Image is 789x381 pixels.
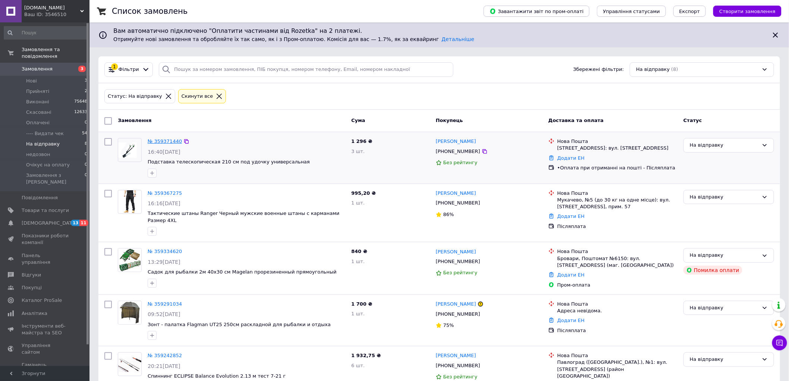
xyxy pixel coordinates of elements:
[690,304,759,312] div: На відправку
[351,259,365,264] span: 1 шт.
[351,190,376,196] span: 995,20 ₴
[436,301,476,308] a: [PERSON_NAME]
[719,9,776,14] span: Створити замовлення
[159,62,453,77] input: Пошук за номером замовлення, ПІБ покупця, номером телефону, Email, номером накладної
[690,141,759,149] div: На відправку
[22,323,69,336] span: Інструменти веб-майстра та SEO
[22,272,41,278] span: Відгуки
[557,213,585,219] a: Додати ЕН
[22,66,53,72] span: Замовлення
[557,138,678,145] div: Нова Пошта
[443,160,478,165] span: Без рейтингу
[557,248,678,255] div: Нова Пошта
[713,6,782,17] button: Створити замовлення
[79,220,88,226] span: 11
[26,88,49,95] span: Прийняті
[557,145,678,152] div: [STREET_ADDRESS]: вул. [STREET_ADDRESS]
[436,118,463,123] span: Покупець
[112,7,188,16] h1: Список замовлень
[557,327,678,334] div: Післяплата
[22,207,69,214] span: Товари та послуги
[443,374,478,380] span: Без рейтингу
[22,252,69,266] span: Панель управління
[434,257,482,266] div: [PHONE_NUMBER]
[441,36,474,42] a: Детальніше
[74,99,87,105] span: 75648
[26,78,37,84] span: Нові
[26,119,50,126] span: Оплачені
[148,259,180,265] span: 13:29[DATE]
[597,6,666,17] button: Управління статусами
[434,309,482,319] div: [PHONE_NUMBER]
[119,66,139,73] span: Фільтри
[351,353,381,358] span: 1 932,75 ₴
[679,9,700,14] span: Експорт
[636,66,670,73] span: На відправку
[71,220,79,226] span: 13
[106,93,164,100] div: Статус: На відправку
[351,363,365,368] span: 6 шт.
[22,220,77,227] span: [DEMOGRAPHIC_DATA]
[118,301,141,324] img: Фото товару
[78,66,86,72] span: 3
[111,63,118,70] div: 1
[85,88,87,95] span: 2
[85,172,87,185] span: 0
[351,118,365,123] span: Cума
[690,252,759,259] div: На відправку
[22,232,69,246] span: Показники роботи компанії
[148,200,180,206] span: 16:16[DATE]
[26,109,51,116] span: Скасовані
[82,130,87,137] span: 54
[118,357,141,372] img: Фото товару
[603,9,660,14] span: Управління статусами
[113,27,765,35] span: Вам автоматично підключено "Оплатити частинами від Rozetka" на 2 платежі.
[148,190,182,196] a: № 359367275
[22,297,62,304] span: Каталог ProSale
[26,130,64,137] span: ---- Видати чек
[706,8,782,14] a: Створити замовлення
[118,249,141,272] img: Фото товару
[22,194,58,201] span: Повідомлення
[671,66,678,72] span: (8)
[148,373,286,379] a: Спиннинг ECLIPSE Balance Evolution 2.13 м тест 7-21 г
[484,6,590,17] button: Завантажити звіт по пром-оплаті
[148,301,182,307] a: № 359291034
[85,78,87,84] span: 3
[148,322,331,327] span: Зонт - палатка Flagman UT25 250см раскладной для рыбалки и отдыха
[85,162,87,168] span: 0
[118,352,142,376] a: Фото товару
[26,99,49,105] span: Виконані
[557,190,678,197] div: Нова Пошта
[22,310,47,317] span: Аналітика
[351,149,365,154] span: 3 шт.
[22,342,69,356] span: Управління сайтом
[351,311,365,316] span: 1 шт.
[436,138,476,145] a: [PERSON_NAME]
[26,141,60,147] span: На відправку
[22,362,69,375] span: Гаманець компанії
[434,361,482,371] div: [PHONE_NUMBER]
[148,269,337,275] a: Садок для рыбалки 2м 40х30 см Magelan прорезиненный прямоугольный
[490,8,584,15] span: Завантажити звіт по пром-оплаті
[24,4,80,11] span: caiman.club
[548,118,604,123] span: Доставка та оплата
[85,119,87,126] span: 0
[690,356,759,363] div: На відправку
[557,359,678,380] div: Павлоград ([GEOGRAPHIC_DATA].), №1: вул. [STREET_ADDRESS] (район [GEOGRAPHIC_DATA])
[85,141,87,147] span: 8
[74,109,87,116] span: 12633
[121,190,138,213] img: Фото товару
[557,301,678,307] div: Нова Пошта
[148,363,180,369] span: 20:21[DATE]
[24,11,89,18] div: Ваш ID: 3546510
[26,151,50,158] span: недозвон
[683,266,742,275] div: Помилка оплати
[118,138,142,162] a: Фото товару
[22,46,89,60] span: Замовлення та повідомлення
[118,190,142,214] a: Фото товару
[113,36,474,42] span: Отримуйте нові замовлення та обробляйте їх так само, як і з Пром-оплатою. Комісія для вас — 1.7%,...
[436,249,476,256] a: [PERSON_NAME]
